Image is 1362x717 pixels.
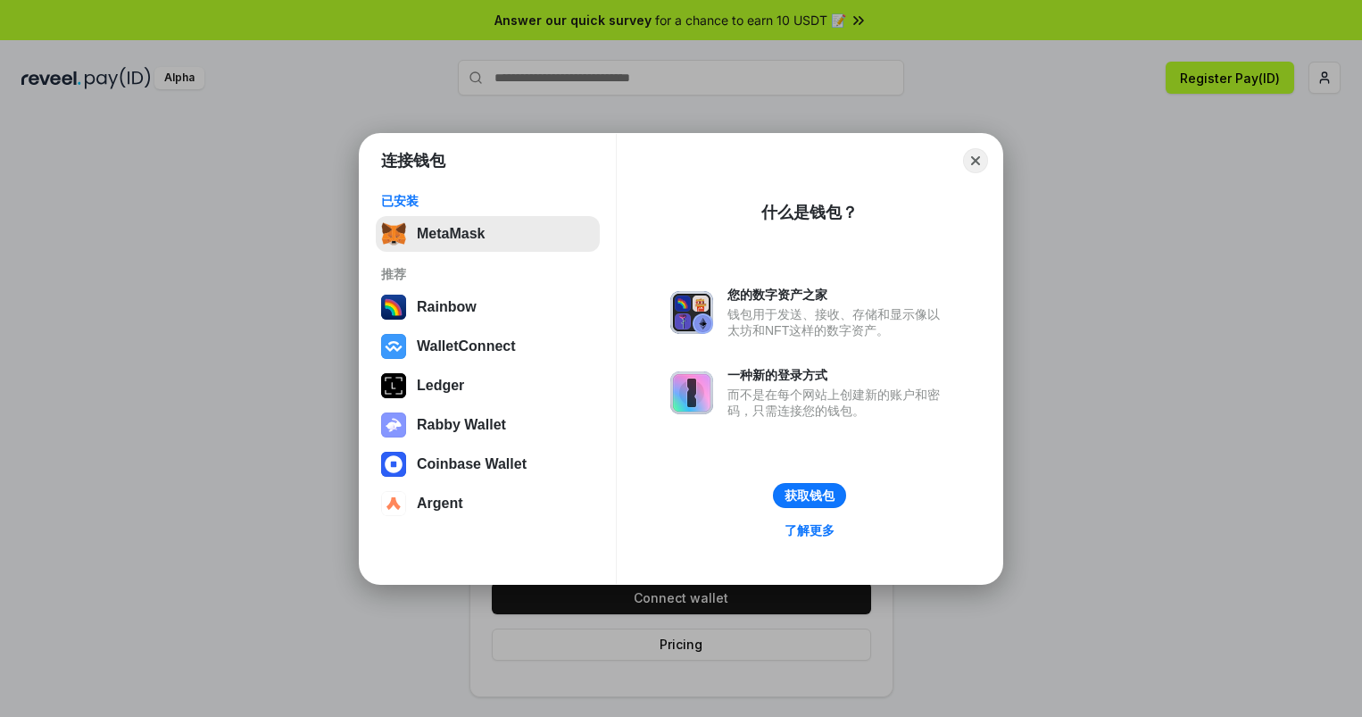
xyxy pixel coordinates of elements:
img: svg+xml,%3Csvg%20width%3D%2228%22%20height%3D%2228%22%20viewBox%3D%220%200%2028%2028%22%20fill%3D... [381,452,406,477]
h1: 连接钱包 [381,150,445,171]
button: Rainbow [376,289,600,325]
img: svg+xml,%3Csvg%20fill%3D%22none%22%20height%3D%2233%22%20viewBox%3D%220%200%2035%2033%22%20width%... [381,221,406,246]
button: WalletConnect [376,329,600,364]
div: Ledger [417,378,464,394]
div: 一种新的登录方式 [727,367,949,383]
div: 钱包用于发送、接收、存储和显示像以太坊和NFT这样的数字资产。 [727,306,949,338]
button: 获取钱包 [773,483,846,508]
img: svg+xml,%3Csvg%20xmlns%3D%22http%3A%2F%2Fwww.w3.org%2F2000%2Fsvg%22%20fill%3D%22none%22%20viewBox... [670,371,713,414]
div: 获取钱包 [785,488,835,504]
div: WalletConnect [417,338,516,354]
div: Coinbase Wallet [417,456,527,472]
div: 已安装 [381,193,594,209]
img: svg+xml,%3Csvg%20width%3D%22120%22%20height%3D%22120%22%20viewBox%3D%220%200%20120%20120%22%20fil... [381,295,406,320]
button: MetaMask [376,216,600,252]
img: svg+xml,%3Csvg%20xmlns%3D%22http%3A%2F%2Fwww.w3.org%2F2000%2Fsvg%22%20fill%3D%22none%22%20viewBox... [381,413,406,438]
button: Rabby Wallet [376,407,600,443]
div: 而不是在每个网站上创建新的账户和密码，只需连接您的钱包。 [727,387,949,419]
div: 推荐 [381,266,594,282]
div: Rabby Wallet [417,417,506,433]
img: svg+xml,%3Csvg%20xmlns%3D%22http%3A%2F%2Fwww.w3.org%2F2000%2Fsvg%22%20width%3D%2228%22%20height%3... [381,373,406,398]
div: 了解更多 [785,522,835,538]
div: Rainbow [417,299,477,315]
div: Argent [417,496,463,512]
button: Argent [376,486,600,521]
button: Ledger [376,368,600,404]
img: svg+xml,%3Csvg%20width%3D%2228%22%20height%3D%2228%22%20viewBox%3D%220%200%2028%2028%22%20fill%3D... [381,491,406,516]
div: 什么是钱包？ [761,202,858,223]
a: 了解更多 [774,519,845,542]
img: svg+xml,%3Csvg%20width%3D%2228%22%20height%3D%2228%22%20viewBox%3D%220%200%2028%2028%22%20fill%3D... [381,334,406,359]
div: 您的数字资产之家 [727,287,949,303]
button: Coinbase Wallet [376,446,600,482]
img: svg+xml,%3Csvg%20xmlns%3D%22http%3A%2F%2Fwww.w3.org%2F2000%2Fsvg%22%20fill%3D%22none%22%20viewBox... [670,291,713,334]
button: Close [963,148,988,173]
div: MetaMask [417,226,485,242]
